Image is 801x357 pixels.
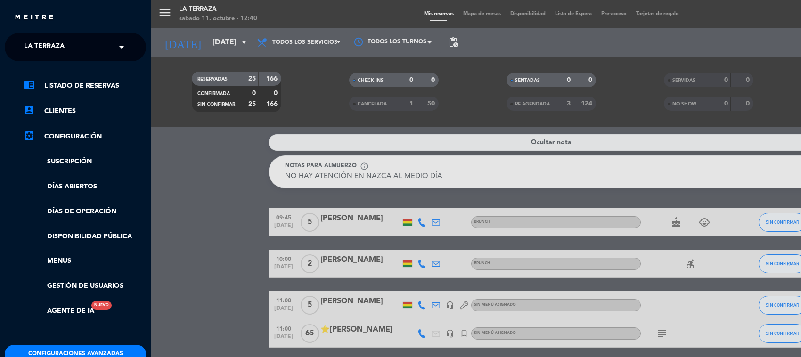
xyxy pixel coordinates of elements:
[24,281,146,292] a: Gestión de usuarios
[14,14,54,21] img: MEITRE
[24,105,146,117] a: account_boxClientes
[24,156,146,167] a: Suscripción
[24,181,146,192] a: Días abiertos
[24,256,146,267] a: Menus
[24,231,146,242] a: Disponibilidad pública
[24,131,146,142] a: Configuración
[24,80,146,91] a: chrome_reader_modeListado de Reservas
[24,130,35,141] i: settings_applications
[24,206,146,217] a: Días de Operación
[24,79,35,90] i: chrome_reader_mode
[91,301,112,310] div: Nuevo
[24,306,94,316] a: Agente de IANuevo
[24,37,65,57] span: La Terraza
[24,105,35,116] i: account_box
